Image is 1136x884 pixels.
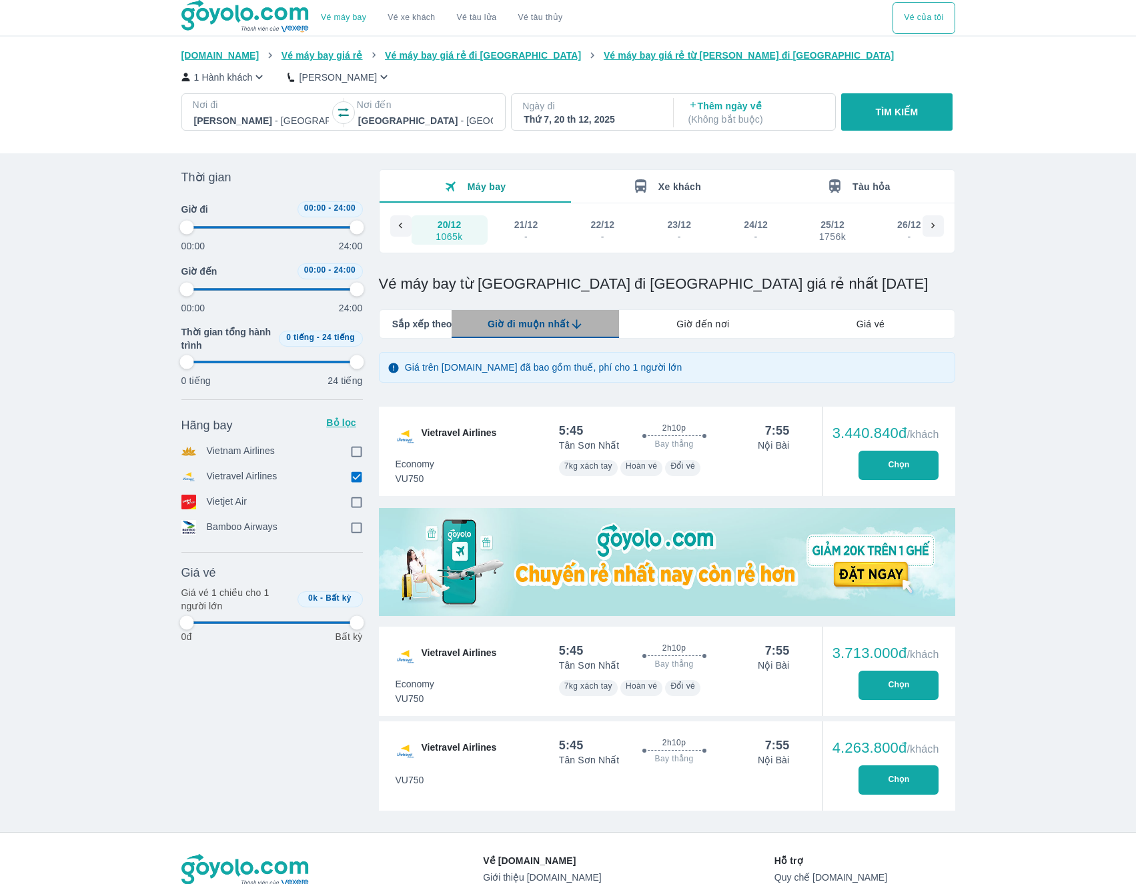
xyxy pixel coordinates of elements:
[422,741,497,762] span: Vietravel Airlines
[758,439,789,452] p: Nội Bài
[335,630,362,643] p: Bất kỳ
[592,231,614,242] div: -
[396,692,434,705] span: VU750
[396,773,424,787] span: VU750
[774,872,955,883] a: Quy chế [DOMAIN_NAME]
[765,643,790,659] div: 7:55
[688,113,823,126] p: ( Không bắt buộc )
[320,593,323,603] span: -
[207,495,247,509] p: Vietjet Air
[304,203,326,213] span: 00:00
[181,70,267,84] button: 1 Hành khách
[308,593,318,603] span: 0k
[897,218,921,231] div: 26/12
[357,98,494,111] p: Nơi đến
[452,310,954,338] div: lab API tabs example
[181,586,292,613] p: Giá vé 1 chiều cho 1 người lớn
[670,681,695,691] span: Đổi vé
[559,439,620,452] p: Tân Sơn Nhất
[524,113,658,126] div: Thứ 7, 20 th 12, 2025
[181,169,231,185] span: Thời gian
[181,50,259,61] span: [DOMAIN_NAME]
[765,423,790,439] div: 7:55
[207,469,277,484] p: Vietravel Airlines
[893,2,955,34] button: Vé của tôi
[288,70,391,84] button: [PERSON_NAME]
[194,71,253,84] p: 1 Hành khách
[832,645,939,661] div: 3.713.000đ
[564,461,612,471] span: 7kg xách tay
[507,2,573,34] button: Vé tàu thủy
[395,741,416,762] img: VU
[321,13,366,23] a: Vé máy bay
[765,737,790,753] div: 7:55
[559,643,584,659] div: 5:45
[181,374,211,387] p: 0 tiếng
[564,681,612,691] span: 7kg xách tay
[207,520,277,535] p: Bamboo Airways
[662,643,686,653] span: 2h10p
[668,231,690,242] div: -
[207,444,275,459] p: Vietnam Airlines
[322,333,355,342] span: 24 tiếng
[326,416,358,429] p: Bỏ lọc
[396,457,434,471] span: Economy
[667,218,691,231] div: 23/12
[395,646,416,667] img: VU
[193,98,330,111] p: Nơi đi
[483,854,601,867] p: Về [DOMAIN_NAME]
[281,50,363,61] span: Vé máy bay giá rẻ
[857,317,885,331] span: Giá vé
[326,593,352,603] span: Bất kỳ
[626,681,658,691] span: Hoàn vé
[758,659,789,672] p: Nội Bài
[328,203,331,213] span: -
[662,737,686,748] span: 2h10p
[859,451,939,480] button: Chọn
[379,508,955,616] img: media-0
[385,50,581,61] span: Vé máy bay giá rẻ đi [GEOGRAPHIC_DATA]
[744,231,767,242] div: -
[392,317,452,331] span: Sắp xếp theo
[405,361,682,374] p: Giá trên [DOMAIN_NAME] đã bao gồm thuế, phí cho 1 người lớn
[446,2,508,34] a: Vé tàu lửa
[310,2,573,34] div: choose transportation mode
[907,649,939,660] span: /khách
[559,659,620,672] p: Tân Sơn Nhất
[181,239,205,253] p: 00:00
[468,181,506,192] span: Máy bay
[604,50,895,61] span: Vé máy bay giá rẻ từ [PERSON_NAME] đi [GEOGRAPHIC_DATA]
[181,301,205,315] p: 00:00
[744,218,768,231] div: 24/12
[893,2,955,34] div: choose transportation mode
[334,265,356,275] span: 24:00
[907,743,939,755] span: /khách
[559,753,620,767] p: Tân Sơn Nhất
[859,765,939,795] button: Chọn
[670,461,695,471] span: Đổi vé
[591,218,615,231] div: 22/12
[841,93,953,131] button: TÌM KIẾM
[676,317,729,331] span: Giờ đến nơi
[662,423,686,433] span: 2h10p
[758,753,789,767] p: Nội Bài
[395,426,416,447] img: VU
[658,181,701,192] span: Xe khách
[438,218,462,231] div: 20/12
[820,218,844,231] div: 25/12
[774,854,955,867] p: Hỗ trợ
[396,472,434,485] span: VU750
[328,265,331,275] span: -
[328,374,362,387] p: 24 tiếng
[181,565,216,581] span: Giá vé
[898,231,921,242] div: -
[334,203,356,213] span: 24:00
[396,677,434,691] span: Economy
[181,417,233,433] span: Hãng bay
[181,325,273,352] span: Thời gian tổng hành trình
[688,99,823,126] p: Thêm ngày về
[181,49,955,62] nav: breadcrumb
[832,425,939,441] div: 3.440.840đ
[488,317,570,331] span: Giờ đi muộn nhất
[853,181,891,192] span: Tàu hỏa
